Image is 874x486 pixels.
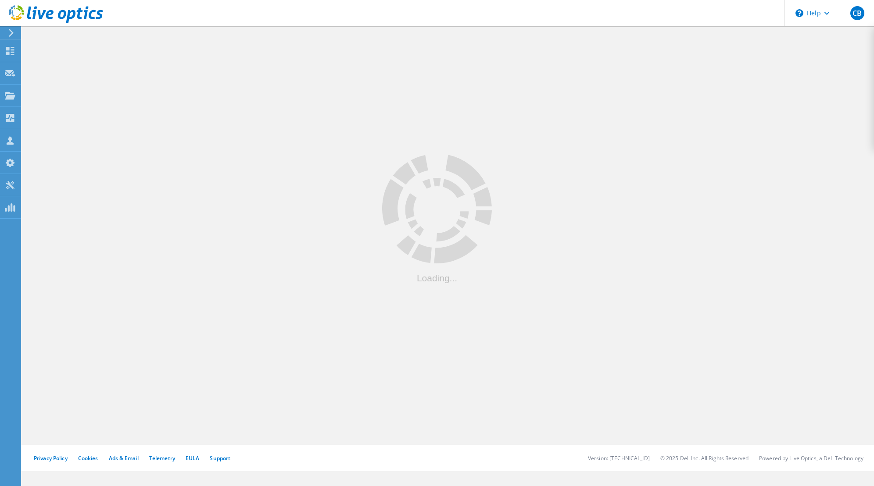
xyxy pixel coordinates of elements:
[795,9,803,17] svg: \n
[210,454,230,462] a: Support
[9,18,103,25] a: Live Optics Dashboard
[853,10,862,17] span: CB
[149,454,175,462] a: Telemetry
[588,454,650,462] li: Version: [TECHNICAL_ID]
[78,454,98,462] a: Cookies
[759,454,863,462] li: Powered by Live Optics, a Dell Technology
[109,454,139,462] a: Ads & Email
[186,454,199,462] a: EULA
[34,454,68,462] a: Privacy Policy
[660,454,749,462] li: © 2025 Dell Inc. All Rights Reserved
[382,273,492,283] div: Loading...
